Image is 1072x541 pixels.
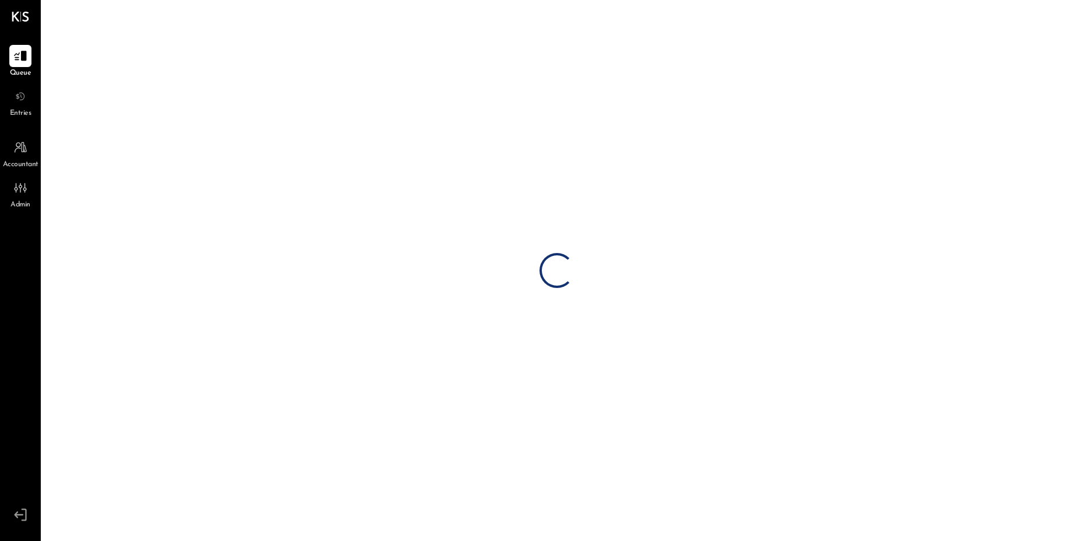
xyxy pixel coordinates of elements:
span: Admin [10,200,30,210]
a: Queue [1,45,40,79]
a: Accountant [1,136,40,170]
span: Entries [10,108,31,119]
a: Admin [1,177,40,210]
span: Accountant [3,160,38,170]
a: Entries [1,85,40,119]
span: Queue [10,68,31,79]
